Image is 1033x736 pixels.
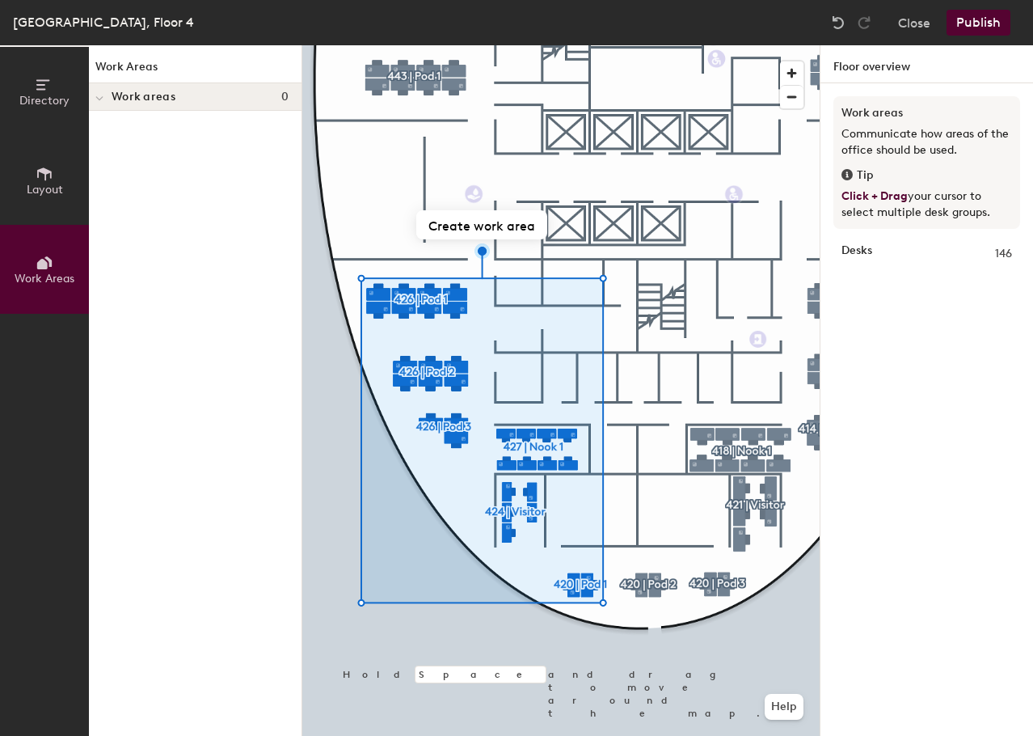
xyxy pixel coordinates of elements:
p: your cursor to select multiple desk groups. [841,188,1012,221]
button: Publish [947,10,1010,36]
button: Help [765,694,803,720]
button: Close [898,10,930,36]
span: Directory [19,94,70,108]
h1: Work Areas [89,58,301,83]
strong: Desks [841,245,872,263]
span: Work Areas [15,272,74,286]
span: Work areas [112,91,175,104]
h3: Work areas [841,104,1012,122]
span: 146 [995,245,1012,263]
button: Create work area [416,210,547,239]
span: Click + Drag [841,189,908,203]
h1: Floor overview [820,45,1033,83]
div: [GEOGRAPHIC_DATA], Floor 4 [13,12,194,32]
span: 0 [281,91,289,104]
img: Redo [856,15,872,31]
div: Tip [841,167,1012,184]
img: Undo [830,15,846,31]
span: Layout [27,183,63,197]
p: Communicate how areas of the office should be used. [841,126,1012,159]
